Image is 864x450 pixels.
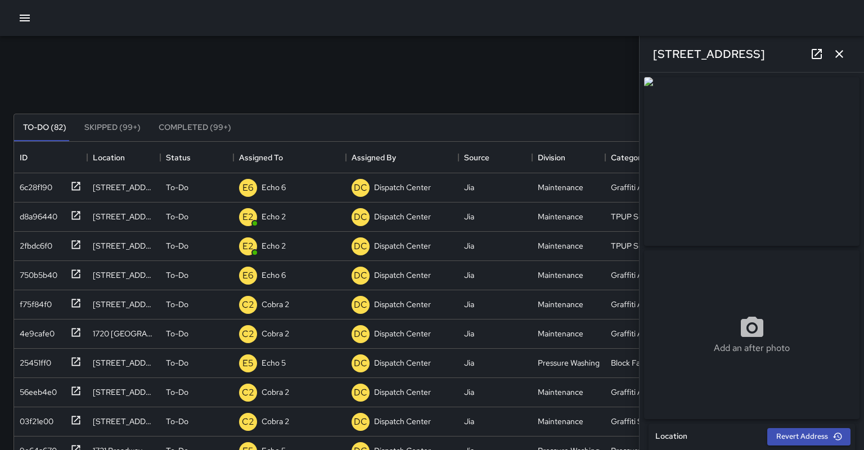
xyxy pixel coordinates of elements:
[538,416,583,427] div: Maintenance
[374,328,431,339] p: Dispatch Center
[15,294,52,310] div: f75f84f0
[611,328,673,339] div: Graffiti Abated Large
[14,114,75,141] button: To-Do (82)
[458,142,532,173] div: Source
[354,269,367,282] p: DC
[538,386,583,398] div: Maintenance
[464,182,474,193] div: Jia
[346,142,458,173] div: Assigned By
[262,357,286,368] p: Echo 5
[354,210,367,224] p: DC
[611,416,673,427] div: Graffiti Sticker Abated Small
[150,114,240,141] button: Completed (99+)
[15,353,51,368] div: 25451ff0
[464,240,474,251] div: Jia
[464,211,474,222] div: Jia
[166,416,188,427] p: To-Do
[354,240,367,253] p: DC
[374,416,431,427] p: Dispatch Center
[242,181,254,195] p: E6
[354,181,367,195] p: DC
[93,269,155,281] div: 1582 Franklin Street
[464,269,474,281] div: Jia
[354,386,367,399] p: DC
[464,142,489,173] div: Source
[374,357,431,368] p: Dispatch Center
[611,182,673,193] div: Graffiti Abated Large
[262,182,286,193] p: Echo 6
[15,382,57,398] div: 56eeb4e0
[242,269,254,282] p: E6
[242,357,254,370] p: E5
[239,142,283,173] div: Assigned To
[354,415,367,429] p: DC
[93,240,155,251] div: 1636 Telegraph Avenue
[93,416,155,427] div: 1970 Franklin Street
[75,114,150,141] button: Skipped (99+)
[15,206,57,222] div: d8a96440
[93,211,155,222] div: 2135 Franklin Street
[93,299,155,310] div: 700 Broadway
[166,357,188,368] p: To-Do
[160,142,233,173] div: Status
[464,386,474,398] div: Jia
[166,211,188,222] p: To-Do
[242,386,254,399] p: C2
[242,210,254,224] p: E2
[15,265,57,281] div: 750b5b40
[464,357,474,368] div: Jia
[538,211,583,222] div: Maintenance
[374,182,431,193] p: Dispatch Center
[611,240,673,251] div: TPUP Service Requested
[611,142,645,173] div: Category
[354,298,367,312] p: DC
[87,142,160,173] div: Location
[611,299,673,310] div: Graffiti Abated Large
[374,211,431,222] p: Dispatch Center
[464,328,474,339] div: Jia
[354,327,367,341] p: DC
[166,269,188,281] p: To-Do
[352,142,396,173] div: Assigned By
[374,386,431,398] p: Dispatch Center
[166,386,188,398] p: To-Do
[242,327,254,341] p: C2
[242,415,254,429] p: C2
[374,269,431,281] p: Dispatch Center
[538,328,583,339] div: Maintenance
[93,357,155,368] div: 1717 Telegraph Avenue
[262,269,286,281] p: Echo 6
[166,142,191,173] div: Status
[262,328,289,339] p: Cobra 2
[611,386,673,398] div: Graffiti Abated Large
[93,142,125,173] div: Location
[20,142,28,173] div: ID
[233,142,346,173] div: Assigned To
[354,357,367,370] p: DC
[262,416,289,427] p: Cobra 2
[611,211,673,222] div: TPUP Service Requested
[374,240,431,251] p: Dispatch Center
[538,240,583,251] div: Maintenance
[262,240,286,251] p: Echo 2
[464,299,474,310] div: Jia
[464,416,474,427] div: Jia
[538,269,583,281] div: Maintenance
[15,236,52,251] div: 2fbdc6f0
[611,357,673,368] div: Block Face Pressure Washed
[538,142,565,173] div: Division
[538,299,583,310] div: Maintenance
[14,142,87,173] div: ID
[166,299,188,310] p: To-Do
[15,411,53,427] div: 03f21e00
[532,142,605,173] div: Division
[538,182,583,193] div: Maintenance
[538,357,600,368] div: Pressure Washing
[262,299,289,310] p: Cobra 2
[93,386,155,398] div: 278 17th Street
[166,182,188,193] p: To-Do
[262,211,286,222] p: Echo 2
[166,240,188,251] p: To-Do
[242,298,254,312] p: C2
[374,299,431,310] p: Dispatch Center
